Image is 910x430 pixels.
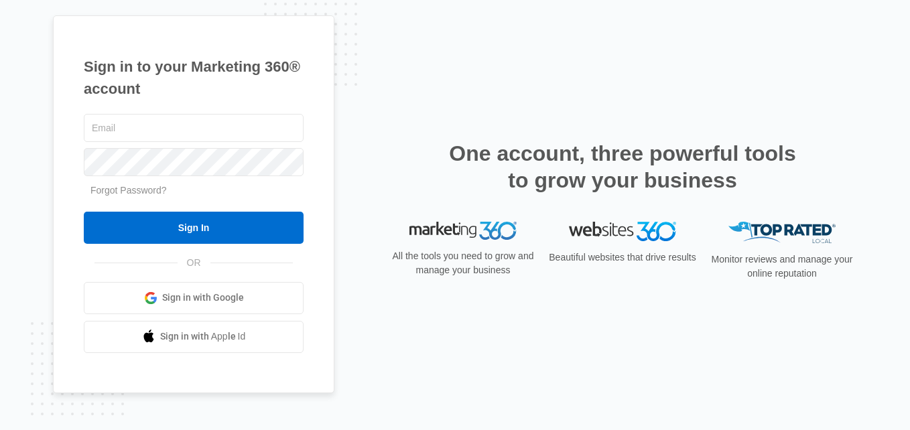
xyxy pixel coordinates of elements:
[409,222,517,240] img: Marketing 360
[707,253,857,281] p: Monitor reviews and manage your online reputation
[84,56,304,100] h1: Sign in to your Marketing 360® account
[84,212,304,244] input: Sign In
[178,256,210,270] span: OR
[160,330,246,344] span: Sign in with Apple Id
[569,222,676,241] img: Websites 360
[728,222,836,244] img: Top Rated Local
[547,250,698,265] p: Beautiful websites that drive results
[90,185,167,196] a: Forgot Password?
[84,282,304,314] a: Sign in with Google
[84,114,304,142] input: Email
[445,140,800,194] h2: One account, three powerful tools to grow your business
[162,291,244,305] span: Sign in with Google
[84,321,304,353] a: Sign in with Apple Id
[388,249,538,277] p: All the tools you need to grow and manage your business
